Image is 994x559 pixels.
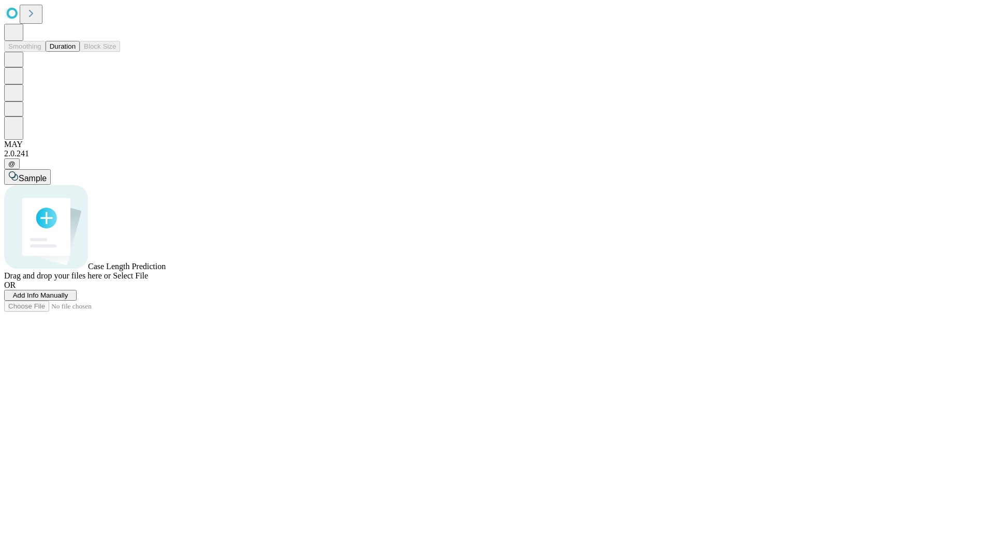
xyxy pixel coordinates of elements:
[8,160,16,168] span: @
[4,149,990,158] div: 2.0.241
[4,271,111,280] span: Drag and drop your files here or
[4,140,990,149] div: MAY
[46,41,80,52] button: Duration
[13,291,68,299] span: Add Info Manually
[80,41,120,52] button: Block Size
[4,158,20,169] button: @
[4,169,51,185] button: Sample
[113,271,148,280] span: Select File
[4,41,46,52] button: Smoothing
[4,281,16,289] span: OR
[19,174,47,183] span: Sample
[88,262,166,271] span: Case Length Prediction
[4,290,77,301] button: Add Info Manually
